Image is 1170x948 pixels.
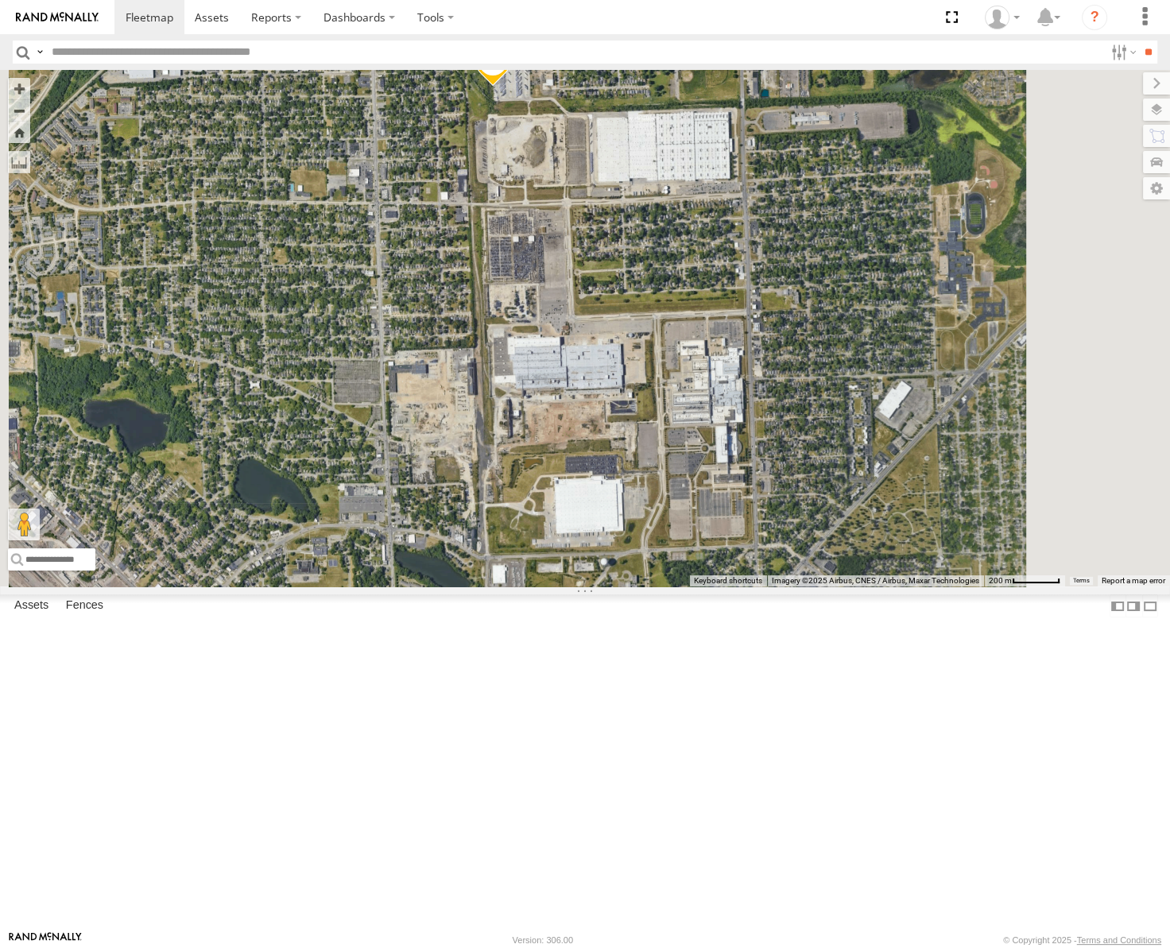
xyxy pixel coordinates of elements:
[772,576,979,585] span: Imagery ©2025 Airbus, CNES / Airbus, Maxar Technologies
[989,576,1012,585] span: 200 m
[33,41,46,64] label: Search Query
[1110,594,1125,617] label: Dock Summary Table to the Left
[1102,576,1165,585] a: Report a map error
[1105,41,1139,64] label: Search Filter Options
[1125,594,1141,617] label: Dock Summary Table to the Right
[8,122,30,143] button: Zoom Home
[513,935,573,945] div: Version: 306.00
[6,595,56,617] label: Assets
[16,12,99,23] img: rand-logo.svg
[1142,594,1158,617] label: Hide Summary Table
[694,575,762,586] button: Keyboard shortcuts
[8,78,30,99] button: Zoom in
[1003,935,1161,945] div: © Copyright 2025 -
[8,509,40,540] button: Drag Pegman onto the map to open Street View
[979,6,1025,29] div: Miky Transport
[1073,577,1090,583] a: Terms (opens in new tab)
[9,932,82,948] a: Visit our Website
[984,575,1065,586] button: Map Scale: 200 m per 57 pixels
[8,151,30,173] label: Measure
[1082,5,1107,30] i: ?
[1143,177,1170,199] label: Map Settings
[1077,935,1161,945] a: Terms and Conditions
[8,99,30,122] button: Zoom out
[58,595,111,617] label: Fences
